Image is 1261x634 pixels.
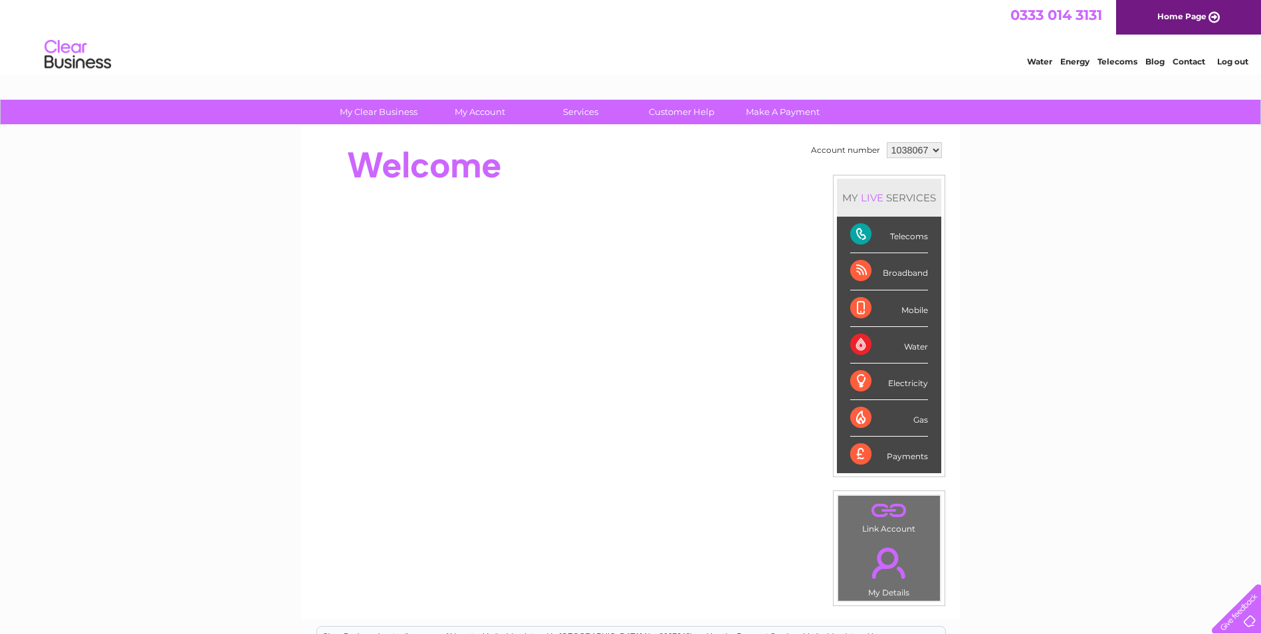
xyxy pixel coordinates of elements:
a: Log out [1217,56,1248,66]
a: Make A Payment [728,100,838,124]
a: Water [1027,56,1052,66]
div: Water [850,327,928,364]
a: Telecoms [1097,56,1137,66]
div: LIVE [858,191,886,204]
a: Contact [1173,56,1205,66]
a: My Account [425,100,534,124]
div: Telecoms [850,217,928,253]
div: Broadband [850,253,928,290]
div: Clear Business is a trading name of Verastar Limited (registered in [GEOGRAPHIC_DATA] No. 3667643... [317,7,945,64]
a: Customer Help [627,100,737,124]
a: Energy [1060,56,1089,66]
a: My Clear Business [324,100,433,124]
a: . [842,540,937,586]
div: Electricity [850,364,928,400]
a: Services [526,100,635,124]
div: Gas [850,400,928,437]
td: My Details [838,536,941,601]
div: Payments [850,437,928,473]
a: . [842,499,937,522]
img: logo.png [44,35,112,75]
td: Link Account [838,495,941,537]
div: MY SERVICES [837,179,941,217]
a: 0333 014 3131 [1010,7,1102,23]
a: Blog [1145,56,1165,66]
div: Mobile [850,290,928,327]
td: Account number [808,139,883,161]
